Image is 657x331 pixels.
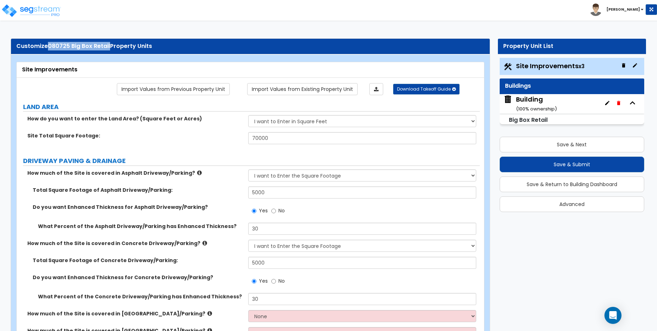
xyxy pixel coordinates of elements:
[500,137,645,152] button: Save & Next
[500,196,645,212] button: Advanced
[278,207,285,214] span: No
[38,293,243,300] label: What Percent of the Concrete Driveway/Parking has Enhanced Thickness?
[590,4,602,16] img: avatar.png
[503,95,512,104] img: building.svg
[27,310,243,317] label: How much of the Site is covered in [GEOGRAPHIC_DATA]/Parking?
[16,42,484,50] div: Customize Property Units
[503,42,641,50] div: Property Unit List
[516,95,557,113] div: Building
[27,132,243,139] label: Site Total Square Footage:
[27,115,243,122] label: How do you want to enter the Land Area? (Square Feet or Acres)
[247,83,358,95] a: Import the dynamic attribute values from existing properties.
[604,307,621,324] div: Open Intercom Messenger
[33,257,243,264] label: Total Square Footage of Concrete Driveway/Parking:
[38,223,243,230] label: What Percent of the Asphalt Driveway/Parking has Enhanced Thickness?
[271,277,276,285] input: No
[278,277,285,284] span: No
[397,86,451,92] span: Download Takeoff Guide
[252,277,256,285] input: Yes
[509,116,548,124] small: Big Box Retail
[252,207,256,215] input: Yes
[393,84,460,94] button: Download Takeoff Guide
[23,102,480,112] label: LAND AREA
[516,105,557,112] small: ( 100 % ownership)
[271,207,276,215] input: No
[207,311,212,316] i: click for more info!
[48,42,110,50] span: 080725 Big Box Retail
[197,170,202,175] i: click for more info!
[607,7,640,12] b: [PERSON_NAME]
[33,204,243,211] label: Do you want Enhanced Thickness for Asphalt Driveway/Parking?
[369,83,383,95] a: Import the dynamic attributes value through Excel sheet
[117,83,230,95] a: Import the dynamic attribute values from previous properties.
[516,61,585,70] span: Site Improvements
[33,274,243,281] label: Do you want Enhanced Thickness for Concrete Driveway/Parking?
[1,4,61,18] img: logo_pro_r.png
[23,156,480,165] label: DRIVEWAY PAVING & DRAINAGE
[22,66,479,74] div: Site Improvements
[259,277,268,284] span: Yes
[503,95,557,113] span: Building
[579,63,585,70] small: x3
[33,186,243,194] label: Total Square Footage of Asphalt Driveway/Parking:
[202,240,207,246] i: click for more info!
[505,82,639,90] div: Buildings
[500,177,645,192] button: Save & Return to Building Dashboard
[500,157,645,172] button: Save & Submit
[27,169,243,177] label: How much of the Site is covered in Asphalt Driveway/Parking?
[27,240,243,247] label: How much of the Site is covered in Concrete Driveway/Parking?
[503,62,512,71] img: Construction.png
[259,207,268,214] span: Yes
